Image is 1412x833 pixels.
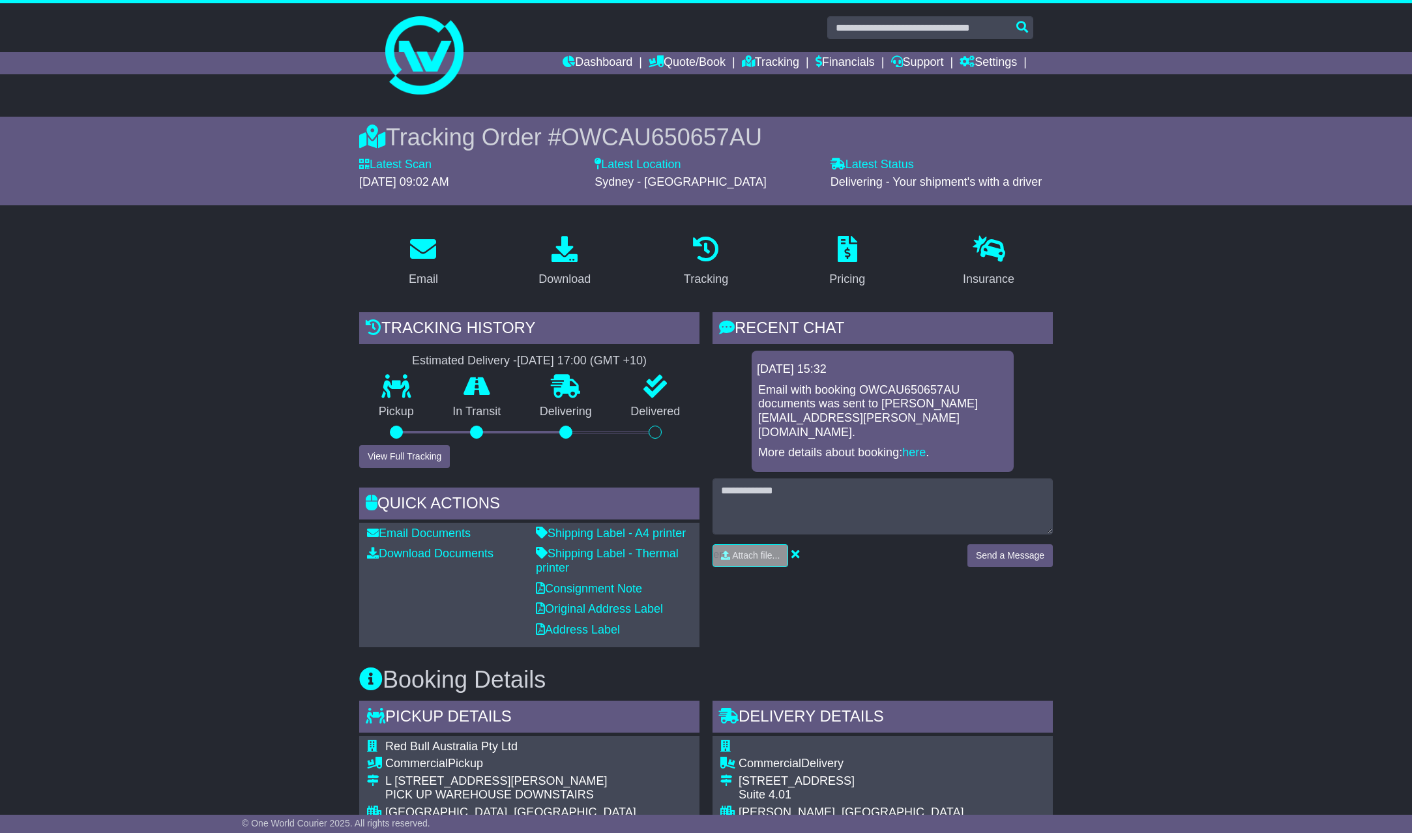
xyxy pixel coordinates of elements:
[367,527,471,540] a: Email Documents
[713,701,1053,736] div: Delivery Details
[816,52,875,74] a: Financials
[649,52,726,74] a: Quote/Book
[530,231,599,293] a: Download
[385,806,692,820] div: [GEOGRAPHIC_DATA], [GEOGRAPHIC_DATA]
[713,312,1053,347] div: RECENT CHAT
[902,446,926,459] a: here
[739,774,1034,789] div: [STREET_ADDRESS]
[367,547,493,560] a: Download Documents
[359,312,699,347] div: Tracking history
[359,158,432,172] label: Latest Scan
[536,547,679,574] a: Shipping Label - Thermal printer
[517,354,647,368] div: [DATE] 17:00 (GMT +10)
[967,544,1053,567] button: Send a Message
[739,757,1034,771] div: Delivery
[758,383,1007,439] p: Email with booking OWCAU650657AU documents was sent to [PERSON_NAME][EMAIL_ADDRESS][PERSON_NAME][...
[739,806,1034,820] div: [PERSON_NAME], [GEOGRAPHIC_DATA]
[359,405,434,419] p: Pickup
[611,405,700,419] p: Delivered
[538,270,591,288] div: Download
[829,270,865,288] div: Pricing
[757,362,1008,377] div: [DATE] 15:32
[739,788,1034,802] div: Suite 4.01
[536,623,620,636] a: Address Label
[385,757,448,770] span: Commercial
[963,270,1014,288] div: Insurance
[954,231,1023,293] a: Insurance
[385,788,692,802] div: PICK UP WAREHOUSE DOWNSTAIRS
[385,740,518,753] span: Red Bull Australia Pty Ltd
[359,667,1053,693] h3: Booking Details
[385,757,692,771] div: Pickup
[675,231,737,293] a: Tracking
[434,405,521,419] p: In Transit
[409,270,438,288] div: Email
[758,446,1007,460] p: More details about booking: .
[359,488,699,523] div: Quick Actions
[831,158,914,172] label: Latest Status
[742,52,799,74] a: Tracking
[960,52,1017,74] a: Settings
[359,354,699,368] div: Estimated Delivery -
[359,701,699,736] div: Pickup Details
[242,818,430,828] span: © One World Courier 2025. All rights reserved.
[595,158,681,172] label: Latest Location
[400,231,447,293] a: Email
[831,175,1042,188] span: Delivering - Your shipment's with a driver
[821,231,874,293] a: Pricing
[359,175,449,188] span: [DATE] 09:02 AM
[520,405,611,419] p: Delivering
[536,582,642,595] a: Consignment Note
[385,774,692,789] div: L [STREET_ADDRESS][PERSON_NAME]
[536,527,686,540] a: Shipping Label - A4 printer
[359,123,1053,151] div: Tracking Order #
[595,175,766,188] span: Sydney - [GEOGRAPHIC_DATA]
[359,445,450,468] button: View Full Tracking
[561,124,762,151] span: OWCAU650657AU
[536,602,663,615] a: Original Address Label
[891,52,944,74] a: Support
[739,757,801,770] span: Commercial
[684,270,728,288] div: Tracking
[563,52,632,74] a: Dashboard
